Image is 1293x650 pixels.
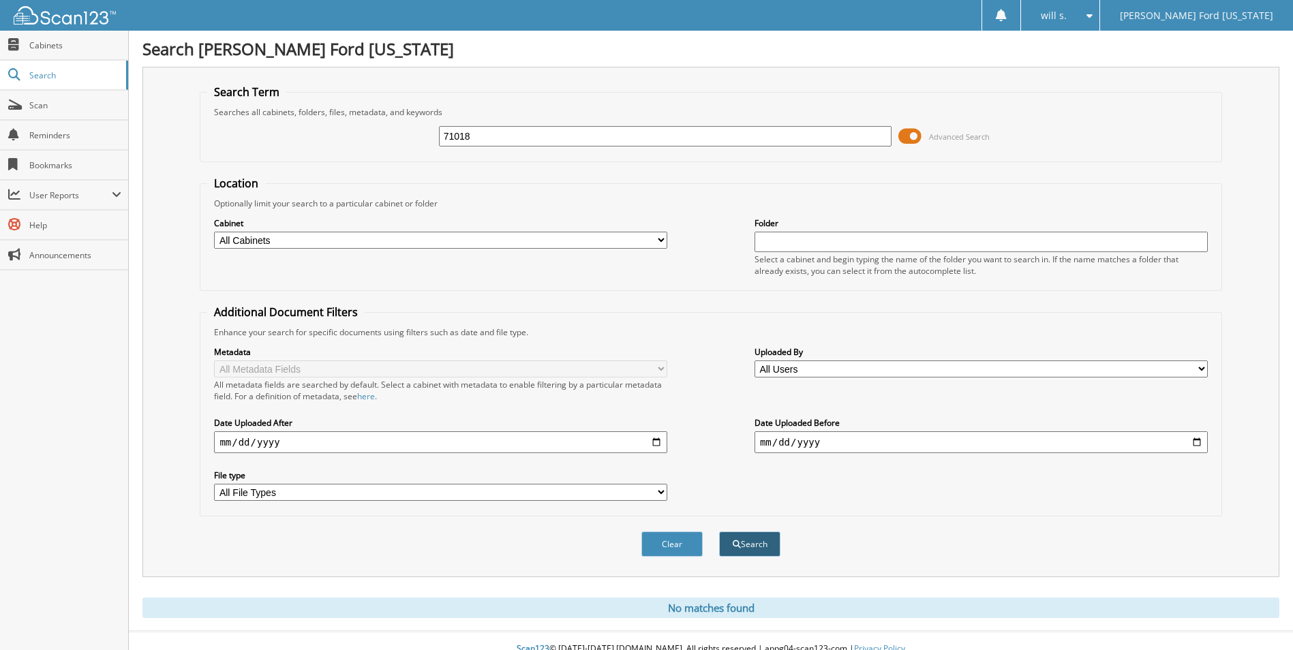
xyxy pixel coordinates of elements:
[29,159,121,171] span: Bookmarks
[29,69,119,81] span: Search
[214,469,667,481] label: File type
[755,346,1208,358] label: Uploaded By
[929,131,990,142] span: Advanced Search
[357,390,375,402] a: here
[719,531,780,557] button: Search
[29,189,112,201] span: User Reports
[214,379,667,402] div: All metadata fields are searched by default. Select a cabinet with metadata to enable filtering b...
[29,40,121,51] span: Cabinets
[142,598,1279,618] div: No matches found
[207,305,365,320] legend: Additional Document Filters
[14,6,116,25] img: scan123-logo-white.svg
[755,431,1208,453] input: end
[29,219,121,231] span: Help
[214,417,667,429] label: Date Uploaded After
[207,176,265,191] legend: Location
[142,37,1279,60] h1: Search [PERSON_NAME] Ford [US_STATE]
[641,531,703,557] button: Clear
[1041,12,1067,20] span: will s.
[207,84,286,99] legend: Search Term
[755,217,1208,229] label: Folder
[755,417,1208,429] label: Date Uploaded Before
[29,249,121,261] span: Announcements
[214,346,667,358] label: Metadata
[207,198,1214,209] div: Optionally limit your search to a particular cabinet or folder
[207,106,1214,118] div: Searches all cabinets, folders, files, metadata, and keywords
[29,99,121,111] span: Scan
[29,129,121,141] span: Reminders
[755,253,1208,277] div: Select a cabinet and begin typing the name of the folder you want to search in. If the name match...
[214,217,667,229] label: Cabinet
[1120,12,1273,20] span: [PERSON_NAME] Ford [US_STATE]
[214,431,667,453] input: start
[207,326,1214,338] div: Enhance your search for specific documents using filters such as date and file type.
[1225,585,1293,650] iframe: Chat Widget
